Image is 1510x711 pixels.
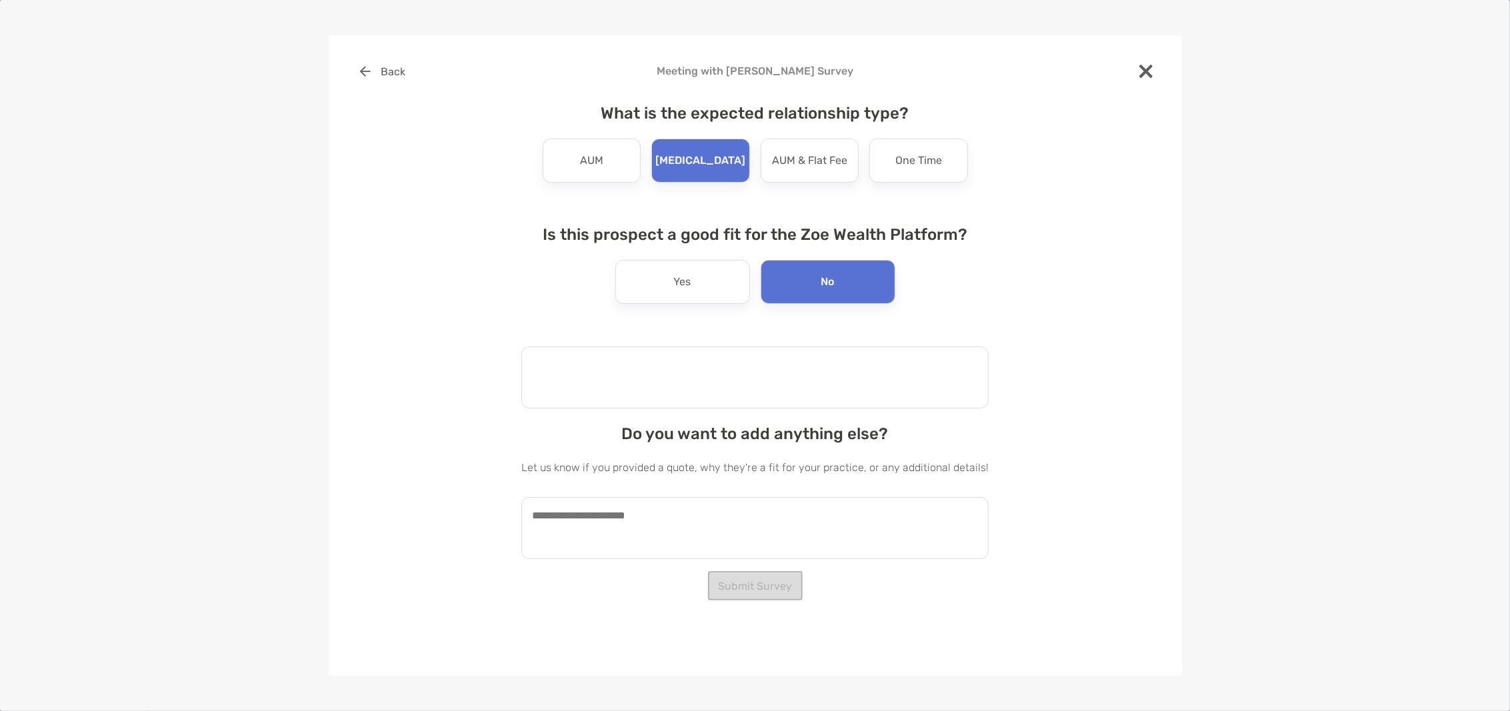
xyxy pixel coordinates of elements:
[350,65,1161,77] h4: Meeting with [PERSON_NAME] Survey
[521,424,989,443] h4: Do you want to add anything else?
[521,459,989,476] p: Let us know if you provided a quote, why they're a fit for your practice, or any additional details!
[821,271,835,293] p: No
[895,150,942,171] p: One Time
[655,150,745,171] p: [MEDICAL_DATA]
[1139,65,1153,78] img: close modal
[350,57,416,86] button: Back
[521,104,989,123] h4: What is the expected relationship type?
[580,150,603,171] p: AUM
[521,225,989,244] h4: Is this prospect a good fit for the Zoe Wealth Platform?
[674,271,691,293] p: Yes
[360,66,371,77] img: button icon
[772,150,847,171] p: AUM & Flat Fee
